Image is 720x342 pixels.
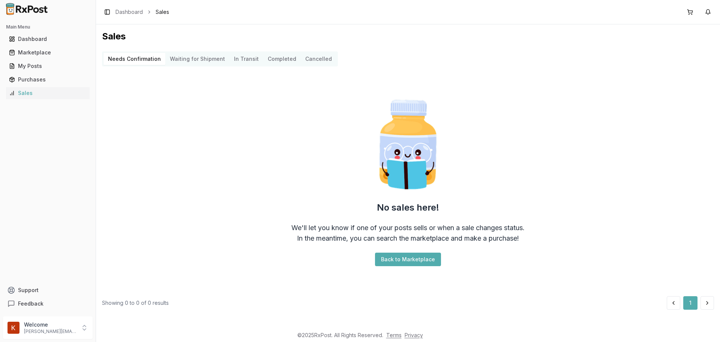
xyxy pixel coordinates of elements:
a: Sales [6,86,90,100]
span: Feedback [18,300,43,307]
p: Welcome [24,321,76,328]
div: Purchases [9,76,87,83]
span: Sales [156,8,169,16]
button: Cancelled [301,53,336,65]
h2: Main Menu [6,24,90,30]
a: My Posts [6,59,90,73]
button: Marketplace [3,47,93,59]
div: Sales [9,89,87,97]
img: RxPost Logo [3,3,51,15]
button: Support [3,283,93,297]
a: Dashboard [115,8,143,16]
div: Showing 0 to 0 of 0 results [102,299,169,307]
button: Back to Marketplace [375,253,441,266]
button: My Posts [3,60,93,72]
div: We'll let you know if one of your posts sells or when a sale changes status. [291,223,525,233]
a: Marketplace [6,46,90,59]
img: Smart Pill Bottle [360,96,456,193]
a: Dashboard [6,32,90,46]
button: Completed [263,53,301,65]
div: In the meantime, you can search the marketplace and make a purchase! [297,233,519,244]
img: User avatar [7,322,19,334]
p: [PERSON_NAME][EMAIL_ADDRESS][DOMAIN_NAME] [24,328,76,334]
a: Privacy [405,332,423,338]
button: Waiting for Shipment [165,53,229,65]
button: In Transit [229,53,263,65]
a: Purchases [6,73,90,86]
button: Needs Confirmation [103,53,165,65]
div: My Posts [9,62,87,70]
button: Feedback [3,297,93,310]
a: Terms [386,332,402,338]
div: Dashboard [9,35,87,43]
button: Sales [3,87,93,99]
button: Dashboard [3,33,93,45]
h1: Sales [102,30,714,42]
h2: No sales here! [377,202,439,214]
button: Purchases [3,74,93,86]
nav: breadcrumb [115,8,169,16]
button: 1 [683,296,697,310]
div: Marketplace [9,49,87,56]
